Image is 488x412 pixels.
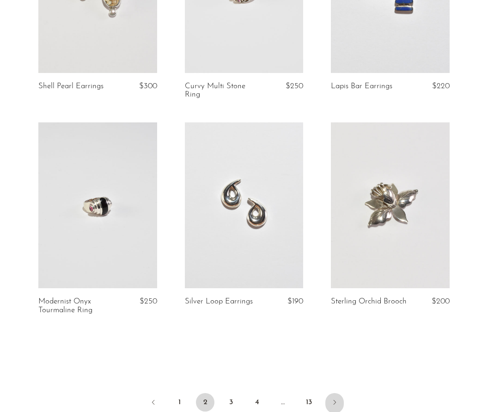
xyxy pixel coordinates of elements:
[170,393,189,412] a: 1
[331,297,407,306] a: Sterling Orchid Brooch
[299,393,318,412] a: 13
[274,393,292,412] span: …
[140,297,157,305] span: $250
[38,82,104,91] a: Shell Pearl Earrings
[185,297,253,306] a: Silver Loop Earrings
[222,393,240,412] a: 3
[185,82,262,99] a: Curvy Multi Stone Ring
[139,82,157,90] span: $300
[287,297,303,305] span: $190
[331,82,392,91] a: Lapis Bar Earrings
[38,297,116,315] a: Modernist Onyx Tourmaline Ring
[432,82,450,90] span: $220
[196,393,214,412] span: 2
[432,297,450,305] span: $200
[248,393,266,412] a: 4
[286,82,303,90] span: $250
